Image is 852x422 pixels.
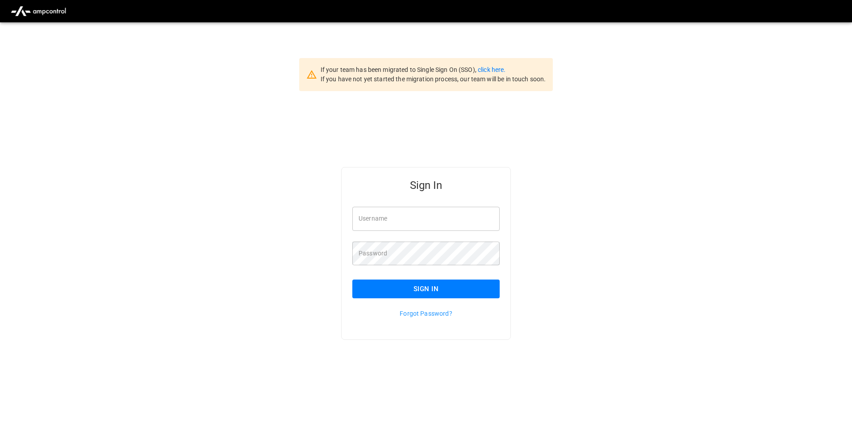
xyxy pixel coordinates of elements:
[478,66,505,73] a: click here.
[321,75,546,83] span: If you have not yet started the migration process, our team will be in touch soon.
[321,66,478,73] span: If your team has been migrated to Single Sign On (SSO),
[352,309,500,318] p: Forgot Password?
[352,280,500,298] button: Sign In
[7,3,70,20] img: ampcontrol.io logo
[352,178,500,192] h5: Sign In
